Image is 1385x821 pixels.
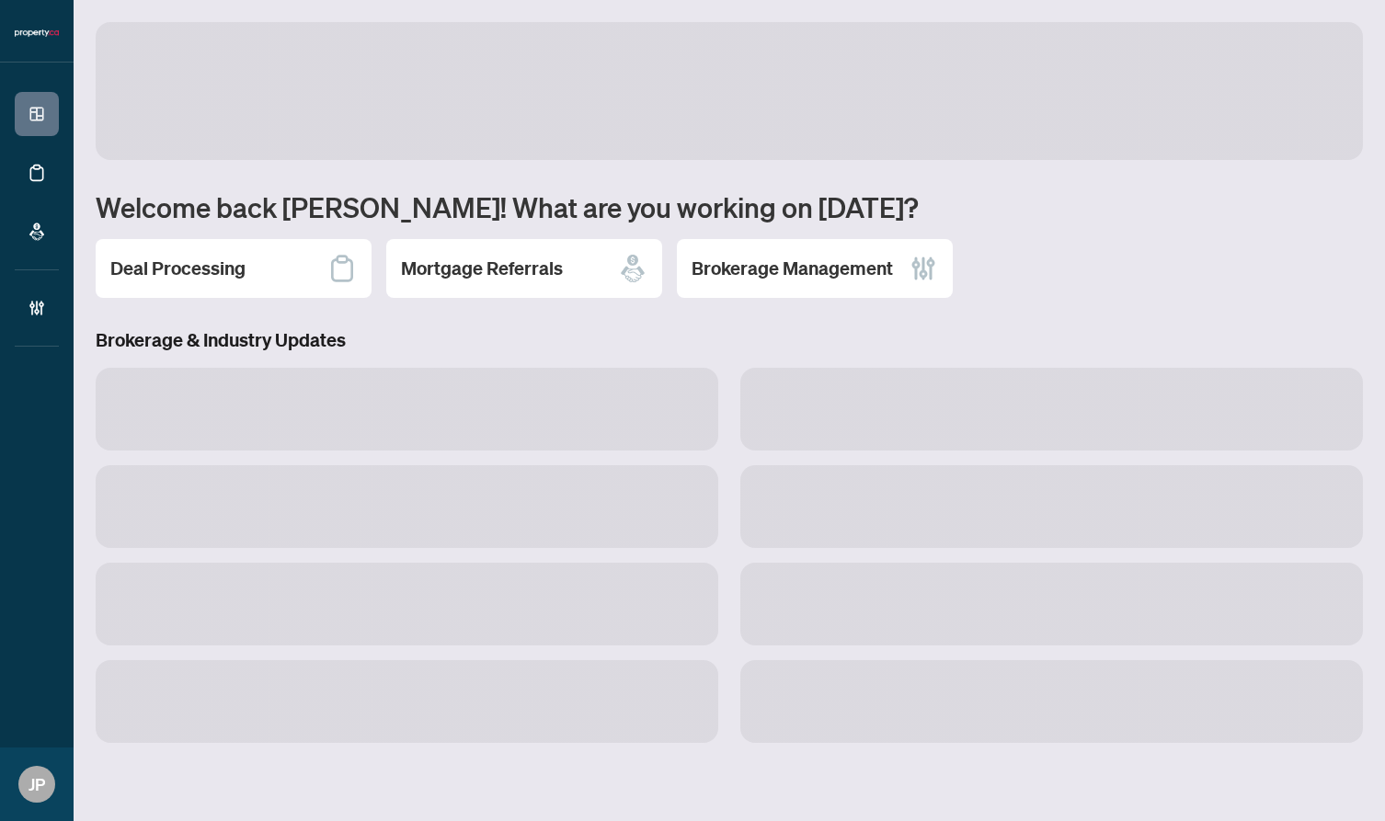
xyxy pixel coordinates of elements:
h2: Deal Processing [110,256,246,281]
img: logo [15,28,59,39]
h1: Welcome back [PERSON_NAME]! What are you working on [DATE]? [96,189,1363,224]
h2: Brokerage Management [692,256,893,281]
span: JP [29,771,45,797]
h2: Mortgage Referrals [401,256,563,281]
h3: Brokerage & Industry Updates [96,327,1363,353]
